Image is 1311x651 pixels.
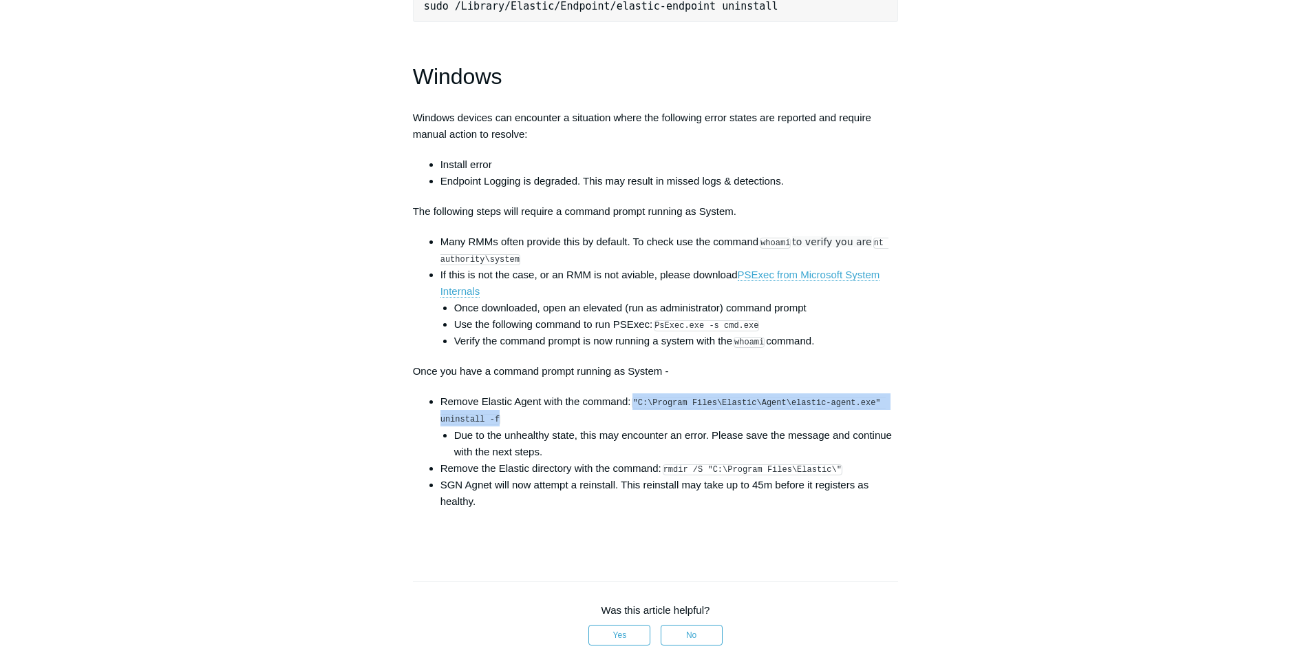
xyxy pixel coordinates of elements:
button: This article was helpful [588,625,650,645]
li: Remove the Elastic directory with the command: [440,460,899,477]
code: whoami [734,337,765,348]
code: rmdir /S "C:\Program Files\Elastic\" [663,464,842,475]
code: "C:\Program Files\Elastic\Agent\elastic-agent.exe" uninstall -f [440,397,886,425]
code: PsExec.exe -s cmd.exe [654,320,759,331]
button: This article was not helpful [661,625,723,645]
code: nt authority\system [440,238,889,265]
li: Many RMMs often provide this by default. To check use the command [440,234,899,267]
li: Install error [440,156,899,173]
li: SGN Agnet will now attempt a reinstall. This reinstall may take up to 45m before it registers as ... [440,477,899,510]
a: PSExec from Microsoft System Internals [440,269,880,298]
li: If this is not the case, or an RMM is not aviable, please download [440,267,899,349]
code: whoami [760,238,791,249]
li: Verify the command prompt is now running a system with the command. [454,333,899,349]
li: Endpoint Logging is degraded. This may result in missed logs & detections. [440,173,899,189]
li: Use the following command to run PSExec: [454,316,899,333]
span: Was this article helpful? [601,604,710,616]
p: Once you have a command prompt running as System - [413,363,899,380]
li: Due to the unhealthy state, this may encounter an error. Please save the message and continue wit... [454,427,899,460]
p: The following steps will require a command prompt running as System. [413,203,899,220]
li: Once downloaded, open an elevated (run as administrator) command prompt [454,300,899,316]
li: Remove Elastic Agent with the command: [440,393,899,459]
h1: Windows [413,59,899,94]
span: to verify you are [792,236,871,247]
p: Windows devices can encounter a situation where the following error states are reported and requi... [413,110,899,143]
